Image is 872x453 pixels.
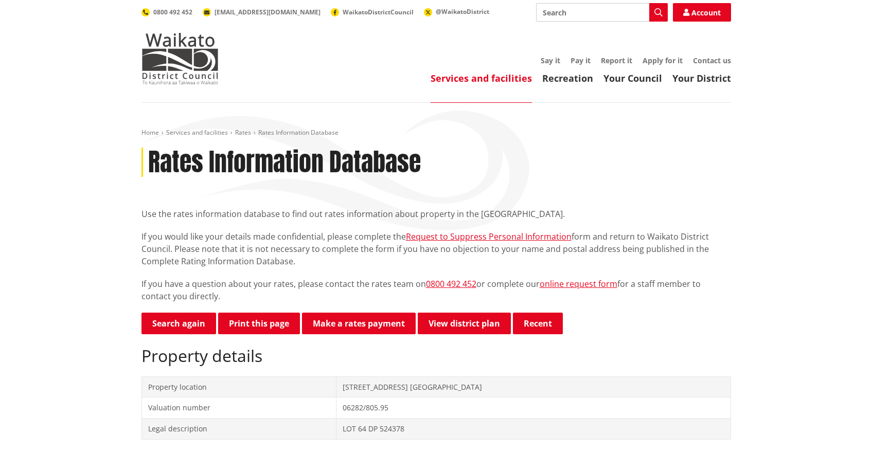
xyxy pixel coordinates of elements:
[141,397,336,419] td: Valuation number
[336,418,731,439] td: LOT 64 DP 524378
[141,129,731,137] nav: breadcrumb
[418,313,511,334] a: View district plan
[343,8,414,16] span: WaikatoDistrictCouncil
[336,376,731,397] td: [STREET_ADDRESS] [GEOGRAPHIC_DATA]
[603,72,662,84] a: Your Council
[141,278,731,302] p: If you have a question about your rates, please contact the rates team on or complete our for a s...
[406,231,572,242] a: Request to Suppress Personal Information
[431,72,532,84] a: Services and facilities
[141,33,219,84] img: Waikato District Council - Te Kaunihera aa Takiwaa o Waikato
[436,7,489,16] span: @WaikatoDistrict
[203,8,321,16] a: [EMAIL_ADDRESS][DOMAIN_NAME]
[536,3,668,22] input: Search input
[141,376,336,397] td: Property location
[424,7,489,16] a: @WaikatoDistrict
[141,208,731,220] p: Use the rates information database to find out rates information about property in the [GEOGRAPHI...
[571,56,591,65] a: Pay it
[141,418,336,439] td: Legal description
[601,56,632,65] a: Report it
[693,56,731,65] a: Contact us
[235,128,251,137] a: Rates
[643,56,683,65] a: Apply for it
[153,8,192,16] span: 0800 492 452
[426,278,476,289] a: 0800 492 452
[148,148,421,177] h1: Rates Information Database
[540,278,617,289] a: online request form
[141,8,192,16] a: 0800 492 452
[336,397,731,419] td: 06282/805.95
[542,72,593,84] a: Recreation
[513,313,563,334] button: Recent
[215,8,321,16] span: [EMAIL_ADDRESS][DOMAIN_NAME]
[141,346,731,366] h2: Property details
[331,8,414,16] a: WaikatoDistrictCouncil
[673,3,731,22] a: Account
[141,230,731,267] p: If you would like your details made confidential, please complete the form and return to Waikato ...
[672,72,731,84] a: Your District
[302,313,416,334] a: Make a rates payment
[541,56,560,65] a: Say it
[141,313,216,334] a: Search again
[141,128,159,137] a: Home
[258,128,339,137] span: Rates Information Database
[166,128,228,137] a: Services and facilities
[218,313,300,334] button: Print this page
